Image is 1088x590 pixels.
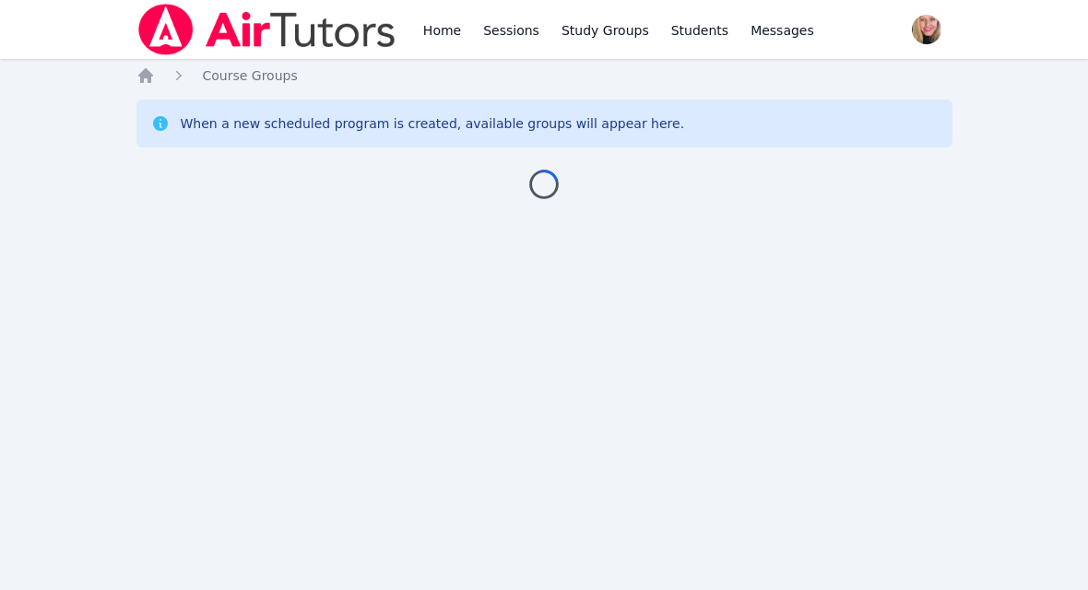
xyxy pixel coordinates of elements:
[203,66,298,85] a: Course Groups
[136,66,952,85] nav: Breadcrumb
[203,68,298,83] span: Course Groups
[181,114,685,133] div: When a new scheduled program is created, available groups will appear here.
[751,21,814,40] span: Messages
[136,4,397,55] img: Air Tutors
